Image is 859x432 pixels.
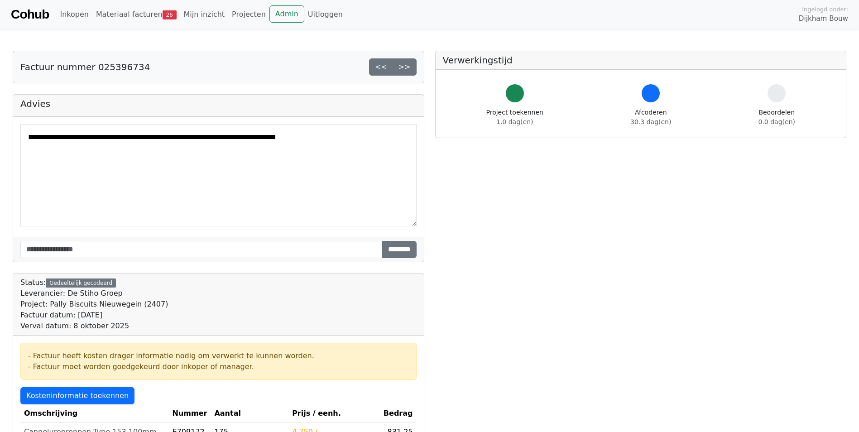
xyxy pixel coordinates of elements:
th: Bedrag [379,404,416,423]
th: Prijs / eenh. [288,404,379,423]
span: 1.0 dag(en) [496,118,533,125]
div: Beoordelen [758,108,795,127]
th: Aantal [211,404,288,423]
h5: Verwerkingstijd [443,55,839,66]
div: Verval datum: 8 oktober 2025 [20,321,168,331]
a: Mijn inzicht [180,5,229,24]
a: << [369,58,393,76]
a: Kosteninformatie toekennen [20,387,134,404]
div: Leverancier: De Stiho Groep [20,288,168,299]
span: Dijkham Bouw [799,14,848,24]
div: Afcoderen [630,108,671,127]
a: Inkopen [56,5,92,24]
span: 26 [163,10,177,19]
div: Factuur datum: [DATE] [20,310,168,321]
span: 0.0 dag(en) [758,118,795,125]
div: Project toekennen [486,108,543,127]
div: Gedeeltelijk gecodeerd [46,278,116,288]
span: 30.3 dag(en) [630,118,671,125]
a: Materiaal facturen26 [92,5,180,24]
a: Uitloggen [304,5,346,24]
a: Admin [269,5,304,23]
div: - Factuur heeft kosten drager informatie nodig om verwerkt te kunnen worden. [28,350,409,361]
h5: Advies [20,98,417,109]
div: Status: [20,277,168,331]
th: Nummer [169,404,211,423]
th: Omschrijving [20,404,169,423]
span: Ingelogd onder: [802,5,848,14]
div: Project: Pally Biscuits Nieuwegein (2407) [20,299,168,310]
a: Projecten [228,5,269,24]
a: Cohub [11,4,49,25]
h5: Factuur nummer 025396734 [20,62,150,72]
div: - Factuur moet worden goedgekeurd door inkoper of manager. [28,361,409,372]
a: >> [393,58,417,76]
